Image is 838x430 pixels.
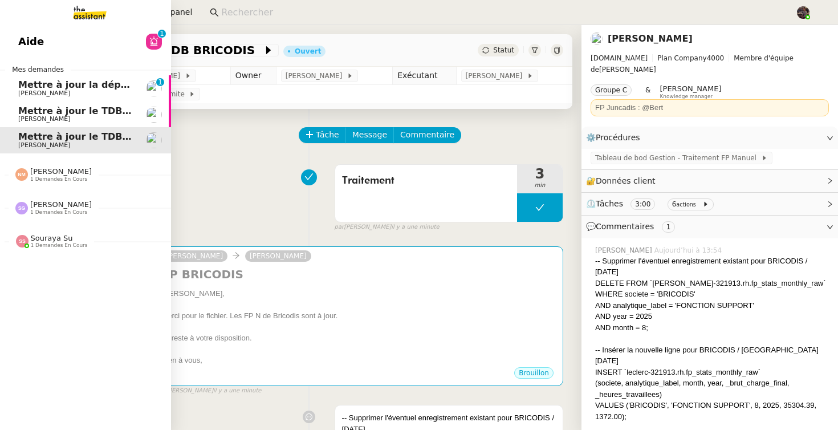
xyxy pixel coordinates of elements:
span: [PERSON_NAME] [18,115,70,123]
span: Commentaire [400,128,454,141]
span: [PERSON_NAME] [30,167,92,176]
div: -- Insérer la nouvelle ligne pour BRICODIS / [GEOGRAPHIC_DATA][DATE] [595,344,829,367]
img: svg [15,168,28,181]
span: 1 demandes en cours [30,209,87,216]
span: Tâche [316,128,339,141]
img: users%2FvmnJXRNjGXZGy0gQLmH5CrabyCb2%2Favatar%2F07c9d9ad-5b06-45ca-8944-a3daedea5428 [146,107,162,123]
span: Tâches [596,199,623,208]
span: 4000 [707,54,725,62]
span: Données client [596,176,656,185]
span: & [645,84,650,99]
span: [PERSON_NAME] [660,84,721,93]
span: 🔐 [586,175,660,188]
div: -- Supprimer l'éventuel enregistrement existant pour BRICODIS / [DATE] [595,255,829,278]
span: 3 [517,167,563,181]
span: 1 demandes en cours [31,242,88,249]
div: VALUES ('BRICODIS', 'FONCTION SUPPORT', 8, 2025, 35304.39, 1372.00); [595,400,829,422]
nz-badge-sup: 1 [158,30,166,38]
nz-tag: 3:00 [630,198,655,210]
div: AND analytique_label = 'FONCTION SUPPORT' [595,300,829,311]
h4: FP BRICODIS [161,266,558,282]
span: Souraya Su [31,234,73,242]
span: Aide [18,33,44,50]
div: Je reste à votre disposition. [161,332,558,344]
td: Exécutant [393,67,456,85]
span: Mettre à jour le TDB avec les FP de juillet [18,106,231,116]
div: 💬Commentaires 1 [581,216,838,238]
span: Tableau de bod Gestion - Traitement FP Manuel [595,152,761,164]
span: ⏲️ [586,199,718,208]
span: par [335,222,344,232]
div: ⚙️Procédures [581,127,838,149]
button: Commentaire [393,127,461,143]
span: Mes demandes [5,64,71,75]
img: svg [16,235,29,248]
span: Mettre à jour la dépréciation pour juillet et août [18,79,266,90]
span: Traitement [342,172,510,189]
button: Tâche [299,127,346,143]
div: 🔐Données client [581,170,838,192]
nz-tag: 1 [662,221,676,233]
span: [DOMAIN_NAME] [591,54,648,62]
a: [PERSON_NAME] [161,251,227,261]
img: 2af2e8ed-4e7a-4339-b054-92d163d57814 [797,6,809,19]
span: Procédures [596,133,640,142]
span: il y a une minute [391,222,439,232]
input: Rechercher [221,5,784,21]
div: WHERE societe = 'BRICODIS' [595,289,829,300]
div: Bien à vous, [161,355,558,366]
div: FP Juncadis : @Bert [595,102,824,113]
small: actions [676,201,696,208]
span: 6 [672,200,677,208]
img: svg [15,202,28,214]
span: 💬 [586,222,680,231]
span: ⚙️ [586,131,645,144]
img: users%2FvmnJXRNjGXZGy0gQLmH5CrabyCb2%2Favatar%2F07c9d9ad-5b06-45ca-8944-a3daedea5428 [146,132,162,148]
span: [PERSON_NAME] [18,90,70,97]
span: [PERSON_NAME] [286,70,347,82]
span: [PERSON_NAME] [30,200,92,209]
span: Message [352,128,387,141]
div: Merci pour le fichier. Les FP N de Bricodis sont à jour. [161,310,558,322]
span: il y a une minute [213,386,261,396]
span: [PERSON_NAME] [595,245,654,255]
small: [PERSON_NAME] [156,386,261,396]
div: Ouvert [295,48,321,55]
span: min [517,181,563,190]
span: [PERSON_NAME] [466,70,527,82]
span: Brouillon [519,369,549,377]
span: [PERSON_NAME] [591,52,829,75]
span: Mettre à jour le TDB BRICODIS [18,131,175,142]
img: users%2FAXgjBsdPtrYuxuZvIJjRexEdqnq2%2Favatar%2F1599931753966.jpeg [146,80,162,96]
p: 1 [158,78,162,88]
span: Knowledge manager [660,94,713,100]
div: INSERT `leclerc-321913.rh.fp_stats_monthly_raw` [595,367,829,378]
div: (societe, analytique_label, month, year, _brut_charge_final, _heures_travaillees) [595,378,829,400]
nz-tag: Groupe C [591,84,632,96]
span: Commentaires [596,222,654,231]
a: [PERSON_NAME] [608,33,693,44]
td: Owner [230,67,276,85]
p: 1 [160,30,164,40]
small: [PERSON_NAME] [335,222,440,232]
span: 1 demandes en cours [30,176,87,182]
span: Aujourd’hui à 13:54 [654,245,724,255]
span: Plan Company [657,54,706,62]
div: AND month = 8; [595,322,829,334]
app-user-label: Knowledge manager [660,84,721,99]
img: users%2FvmnJXRNjGXZGy0gQLmH5CrabyCb2%2Favatar%2F07c9d9ad-5b06-45ca-8944-a3daedea5428 [591,33,603,45]
nz-badge-sup: 1 [156,78,164,86]
span: Statut [493,46,514,54]
span: [PERSON_NAME] [18,141,70,149]
div: DELETE FROM `[PERSON_NAME]-321913.rh.fp_stats_monthly_raw` [595,278,829,289]
div: ⏲️Tâches 3:00 6actions [581,193,838,215]
div: AND year = 2025 [595,311,829,322]
a: [PERSON_NAME] [245,251,311,261]
div: [PERSON_NAME], [161,288,558,299]
button: Message [345,127,394,143]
